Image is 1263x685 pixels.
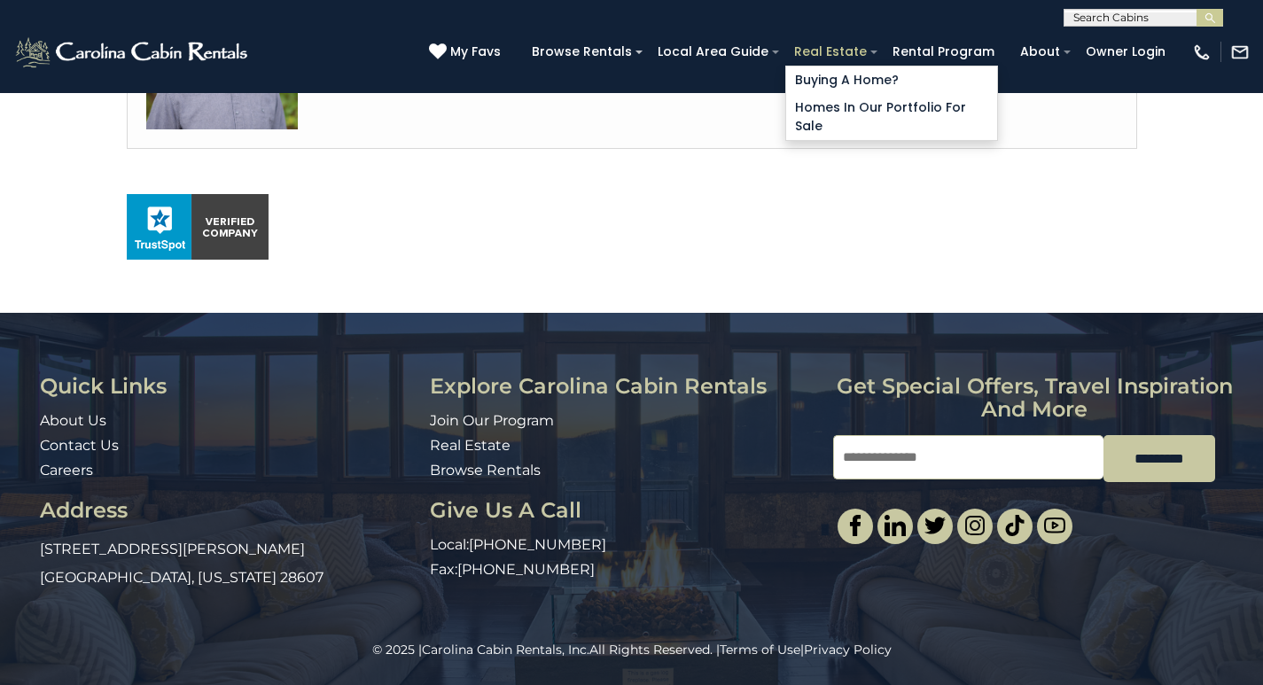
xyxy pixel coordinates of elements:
a: Rental Program [884,38,1003,66]
p: All Rights Reserved. | | [40,641,1223,658]
img: phone-regular-white.png [1192,43,1212,62]
h3: Give Us A Call [430,499,820,522]
a: My Favs [429,43,505,62]
p: Fax: [430,560,820,580]
h3: Explore Carolina Cabin Rentals [430,375,820,398]
span: My Favs [450,43,501,61]
p: Local: [430,535,820,556]
a: [PHONE_NUMBER] [457,561,595,578]
a: Local Area Guide [649,38,777,66]
img: seal_horizontal.png [127,194,269,260]
img: facebook-single.svg [845,515,866,536]
img: twitter-single.svg [924,515,946,536]
a: Browse Rentals [523,38,641,66]
a: Join Our Program [430,412,554,429]
img: linkedin-single.svg [885,515,906,536]
h3: Address [40,499,417,522]
a: Carolina Cabin Rentals, Inc. [422,642,589,658]
a: Careers [40,462,93,479]
a: Contact Us [40,437,119,454]
h3: Get special offers, travel inspiration and more [833,375,1236,422]
img: youtube-light.svg [1044,515,1065,536]
a: Real Estate [430,437,511,454]
a: Real Estate [785,38,876,66]
h3: Quick Links [40,375,417,398]
a: [PHONE_NUMBER] [469,536,606,553]
span: © 2025 | [372,642,589,658]
p: [STREET_ADDRESS][PERSON_NAME] [GEOGRAPHIC_DATA], [US_STATE] 28607 [40,535,417,592]
a: Owner Login [1077,38,1174,66]
a: Homes in Our Portfolio For Sale [786,94,997,140]
a: Browse Rentals [430,462,541,479]
a: About Us [40,412,106,429]
a: Buying A Home? [786,66,997,94]
a: Privacy Policy [804,642,892,658]
a: Terms of Use [720,642,800,658]
a: About [1011,38,1069,66]
img: mail-regular-white.png [1230,43,1250,62]
img: White-1-2.png [13,35,253,70]
img: instagram-single.svg [964,515,986,536]
img: tiktok.svg [1004,515,1025,536]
